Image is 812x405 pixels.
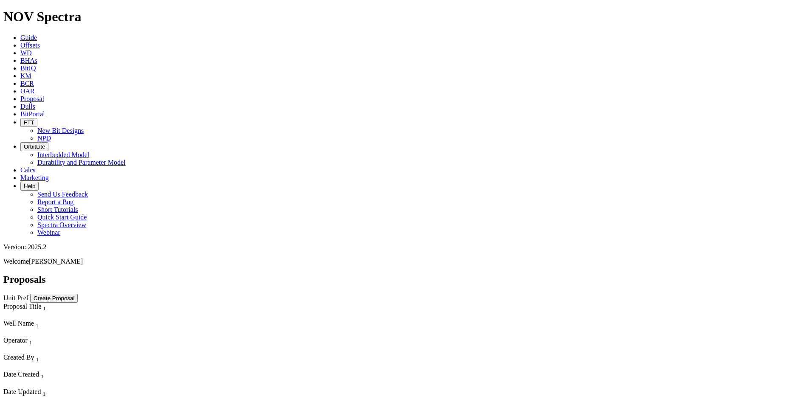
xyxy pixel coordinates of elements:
button: Help [20,182,39,191]
span: Date Created [3,371,39,378]
a: BHAs [20,57,37,64]
div: Date Created Sort None [3,371,132,380]
span: Created By [3,354,34,361]
a: Guide [20,34,37,41]
span: Well Name [3,320,34,327]
a: WD [20,49,32,56]
a: Quick Start Guide [37,214,87,221]
div: Sort None [3,320,133,337]
a: Offsets [20,42,40,49]
div: Version: 2025.2 [3,243,809,251]
span: Sort None [29,337,32,344]
div: Sort None [3,337,133,354]
div: Column Menu [3,380,132,388]
a: BitPortal [20,110,45,118]
div: Column Menu [3,346,133,354]
span: Proposal Title [3,303,41,310]
span: FTT [24,119,34,126]
div: Column Menu [3,363,133,371]
div: Column Menu [3,397,132,405]
p: Welcome [3,258,809,265]
div: Column Menu [3,312,133,320]
a: Calcs [20,166,36,174]
sub: 1 [42,391,45,397]
button: Create Proposal [30,294,78,303]
div: Column Menu [3,329,133,337]
a: Short Tutorials [37,206,78,213]
div: Created By Sort None [3,354,133,363]
h2: Proposals [3,274,809,285]
div: Well Name Sort None [3,320,133,329]
span: Sort None [36,354,39,361]
button: OrbitLite [20,142,48,151]
a: New Bit Designs [37,127,84,134]
a: BitIQ [20,65,36,72]
h1: NOV Spectra [3,9,809,25]
div: Date Updated Sort None [3,388,132,397]
div: Operator Sort None [3,337,133,346]
a: Durability and Parameter Model [37,159,126,166]
a: Proposal [20,95,44,102]
a: Unit Pref [3,294,28,301]
a: KM [20,72,31,79]
span: OrbitLite [24,143,45,150]
a: Interbedded Model [37,151,89,158]
div: Sort None [3,371,132,388]
a: Report a Bug [37,198,73,205]
sub: 1 [36,322,39,329]
a: Webinar [37,229,60,236]
span: Sort None [42,388,45,395]
div: Proposal Title Sort None [3,303,133,312]
a: BCR [20,80,34,87]
sub: 1 [29,339,32,346]
span: Sort None [36,320,39,327]
span: Date Updated [3,388,41,395]
span: Sort None [41,371,44,378]
div: Sort None [3,388,132,405]
a: NPD [37,135,51,142]
a: Send Us Feedback [37,191,88,198]
a: OAR [20,87,35,95]
a: Marketing [20,174,49,181]
sub: 1 [41,374,44,380]
a: Dulls [20,103,35,110]
div: Sort None [3,354,133,371]
span: Sort None [43,303,46,310]
a: Spectra Overview [37,221,86,228]
button: FTT [20,118,37,127]
span: Operator [3,337,28,344]
div: Sort None [3,303,133,320]
span: Help [24,183,35,189]
span: [PERSON_NAME] [29,258,83,265]
sub: 1 [36,356,39,363]
sub: 1 [43,305,46,312]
